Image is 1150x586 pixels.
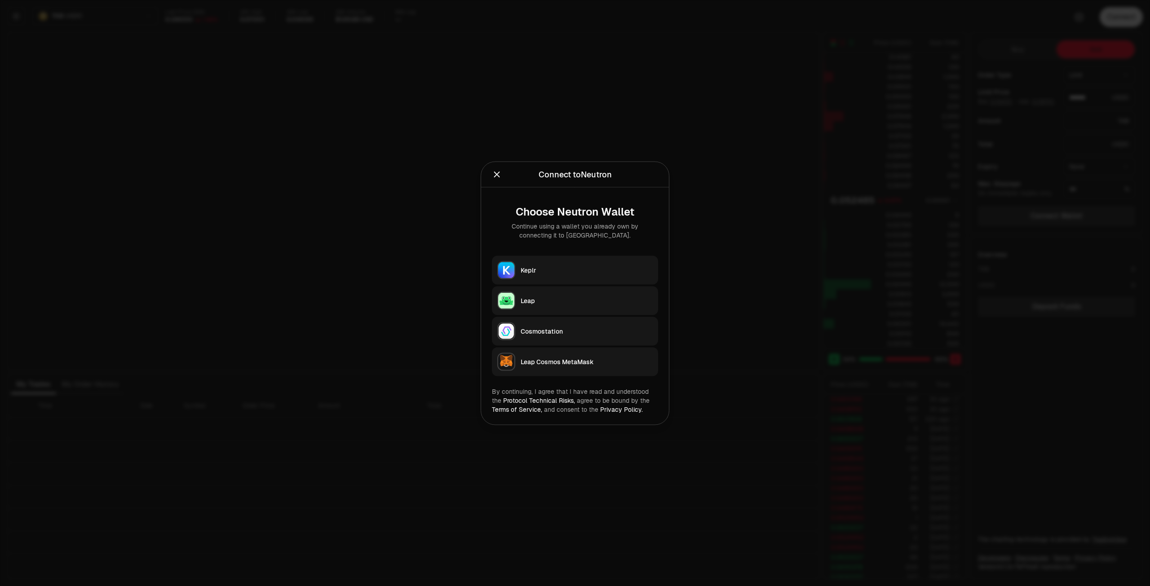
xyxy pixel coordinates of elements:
button: Close [492,168,502,181]
img: Keplr [498,262,514,278]
button: KeplrKeplr [492,256,658,284]
div: Choose Neutron Wallet [499,205,651,218]
div: By continuing, I agree that I have read and understood the agree to be bound by the and consent t... [492,387,658,414]
div: Leap Cosmos MetaMask [521,357,653,366]
img: Leap Cosmos MetaMask [498,353,514,370]
div: Continue using a wallet you already own by connecting it to [GEOGRAPHIC_DATA]. [499,221,651,239]
a: Terms of Service, [492,405,542,413]
div: Leap [521,296,653,305]
button: LeapLeap [492,286,658,315]
a: Privacy Policy. [600,405,643,413]
button: CosmostationCosmostation [492,317,658,345]
div: Keplr [521,265,653,274]
div: Cosmostation [521,326,653,335]
div: Connect to Neutron [539,168,612,181]
a: Protocol Technical Risks, [503,396,575,404]
button: Leap Cosmos MetaMaskLeap Cosmos MetaMask [492,347,658,376]
img: Leap [498,292,514,308]
img: Cosmostation [498,323,514,339]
